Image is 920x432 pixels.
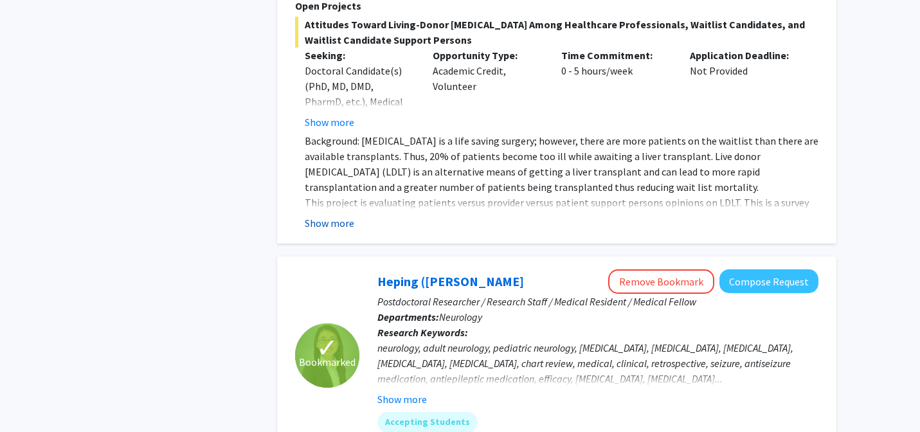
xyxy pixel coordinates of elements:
[305,63,414,140] div: Doctoral Candidate(s) (PhD, MD, DMD, PharmD, etc.), Medical Resident(s) / Medical Fellow(s)
[305,133,818,195] p: Background: [MEDICAL_DATA] is a life saving surgery; however, there are more patients on the wait...
[377,326,468,339] b: Research Keywords:
[10,374,55,422] iframe: Chat
[423,48,552,130] div: Academic Credit, Volunteer
[552,48,680,130] div: 0 - 5 hours/week
[377,273,524,289] a: Heping ([PERSON_NAME]
[305,114,354,130] button: Show more
[377,310,439,323] b: Departments:
[561,48,671,63] p: Time Commitment:
[377,392,427,407] button: Show more
[608,269,714,294] button: Remove Bookmark
[316,341,338,354] span: ✓
[305,215,354,231] button: Show more
[305,48,414,63] p: Seeking:
[439,310,482,323] span: Neurology
[299,354,356,370] span: Bookmarked
[377,340,818,386] div: neurology, adult neurology, pediatric neurology, [MEDICAL_DATA], [MEDICAL_DATA], [MEDICAL_DATA], ...
[680,48,809,130] div: Not Provided
[719,269,818,293] button: Compose Request to Heping (Ann) Sheng
[295,17,818,48] span: Attitudes Toward Living-Donor [MEDICAL_DATA] Among Healthcare Professionals, Waitlist Candidates,...
[377,294,818,309] p: Postdoctoral Researcher / Research Staff / Medical Resident / Medical Fellow
[305,195,818,226] p: This project is evaluating patients versus provider versus patient support persons opinions on LD...
[433,48,542,63] p: Opportunity Type:
[690,48,799,63] p: Application Deadline:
